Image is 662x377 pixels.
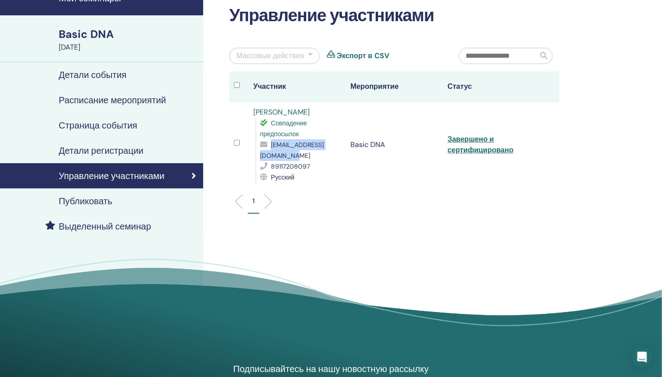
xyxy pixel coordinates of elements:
[260,141,324,160] span: [EMAIL_ADDRESS][DOMAIN_NAME]
[260,119,307,138] span: Совпадение предпосылок
[59,145,144,156] h4: Детали регистрации
[227,363,435,375] h4: Подписывайтесь на нашу новостную рассылку
[337,51,389,61] a: Экспорт в CSV
[346,102,443,187] td: Basic DNA
[631,346,653,368] div: Open Intercom Messenger
[271,162,310,170] span: 89117208097
[53,27,203,53] a: Basic DNA[DATE]
[448,134,513,155] a: Завершено и сертифицировано
[252,196,255,206] p: 1
[59,42,198,53] div: [DATE]
[237,51,304,61] div: Массовые действия
[271,173,294,181] span: Русский
[229,5,559,26] h2: Управление участниками
[59,170,164,181] h4: Управление участниками
[346,71,443,102] th: Мероприятие
[59,69,126,80] h4: Детали события
[253,107,310,117] a: [PERSON_NAME]
[59,95,166,106] h4: Расписание мероприятий
[249,71,346,102] th: Участник
[59,120,137,131] h4: Страница события
[59,196,112,207] h4: Публиковать
[443,71,540,102] th: Статус
[59,221,151,232] h4: Выделенный семинар
[59,27,198,42] div: Basic DNA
